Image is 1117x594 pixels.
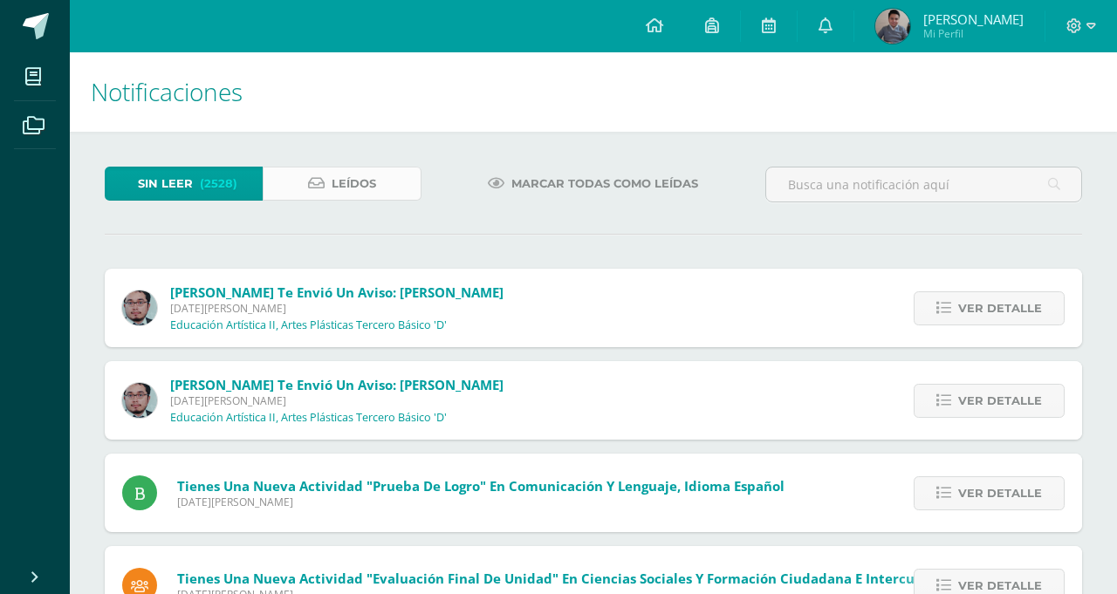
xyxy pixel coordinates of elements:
p: Educación Artística II, Artes Plásticas Tercero Básico 'D' [170,318,447,332]
span: [DATE][PERSON_NAME] [170,301,504,316]
span: Mi Perfil [923,26,1024,41]
span: [DATE][PERSON_NAME] [177,495,785,509]
span: Tienes una nueva actividad "Evaluación final de unidad" En Ciencias Sociales y Formación Ciudadan... [177,570,982,587]
span: Sin leer [138,167,193,200]
span: (2528) [200,167,237,200]
img: 5fac68162d5e1b6fbd390a6ac50e103d.png [122,383,157,418]
span: [PERSON_NAME] [923,10,1024,28]
span: [PERSON_NAME] te envió un aviso: [PERSON_NAME] [170,283,504,301]
img: 2b9be38cc2a7780abc77197381367f85.png [875,9,910,44]
span: Ver detalle [958,292,1042,324]
span: Notificaciones [91,75,243,108]
span: Leídos [332,167,376,200]
input: Busca una notificación aquí [766,167,1081,201]
span: [DATE][PERSON_NAME] [170,393,504,408]
span: Marcar todas como leídas [511,167,698,200]
span: Tienes una nueva actividad "Prueba de logro" En Comunicación y Lenguaje, Idioma Español [177,477,785,495]
p: Educación Artística II, Artes Plásticas Tercero Básico 'D' [170,411,447,425]
a: Leídos [263,167,421,201]
span: Ver detalle [958,477,1042,509]
img: 5fac68162d5e1b6fbd390a6ac50e103d.png [122,290,157,325]
span: [PERSON_NAME] te envió un aviso: [PERSON_NAME] [170,376,504,393]
a: Sin leer(2528) [105,167,263,201]
span: Ver detalle [958,385,1042,417]
a: Marcar todas como leídas [466,167,720,201]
